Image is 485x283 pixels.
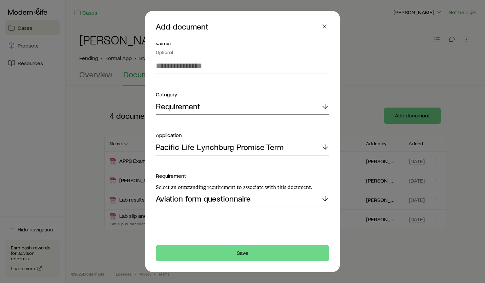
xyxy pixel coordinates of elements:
[156,90,329,98] div: Category
[156,101,200,111] p: Requirement
[156,22,320,32] p: Add document
[156,172,329,191] div: Requirement
[156,50,329,55] div: Optional
[156,142,283,152] p: Pacific Life Lynchburg Promise Term
[156,245,329,261] button: Save
[156,184,329,191] p: Select an outstanding requirement to associate with this document.
[156,39,329,55] div: Carrier
[156,194,251,203] p: Aviation form questionnaire
[156,131,329,139] div: Application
